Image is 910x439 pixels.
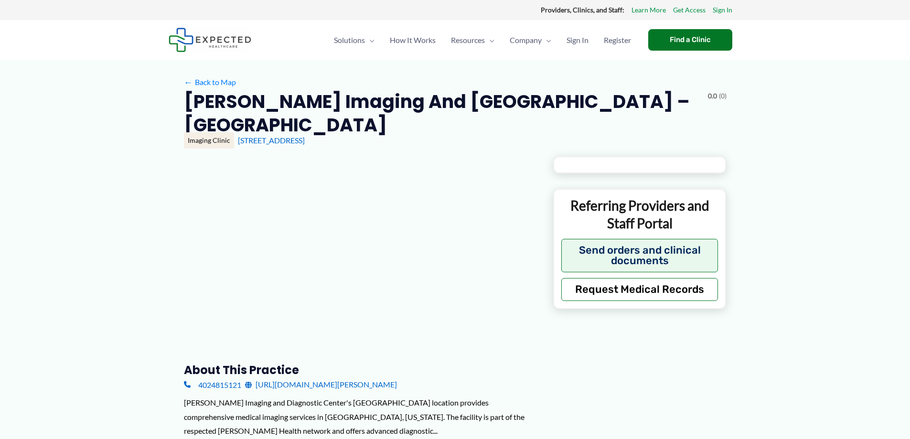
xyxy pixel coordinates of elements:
[184,363,538,377] h3: About this practice
[648,29,732,51] a: Find a Clinic
[561,197,718,232] p: Referring Providers and Staff Portal
[559,23,596,57] a: Sign In
[561,239,718,272] button: Send orders and clinical documents
[334,23,365,57] span: Solutions
[184,396,538,438] div: [PERSON_NAME] Imaging and Diagnostic Center's [GEOGRAPHIC_DATA] location provides comprehensive m...
[673,4,706,16] a: Get Access
[561,278,718,301] button: Request Medical Records
[184,75,236,89] a: ←Back to Map
[184,90,700,137] h2: [PERSON_NAME] Imaging and [GEOGRAPHIC_DATA] – [GEOGRAPHIC_DATA]
[382,23,443,57] a: How It Works
[326,23,382,57] a: SolutionsMenu Toggle
[365,23,375,57] span: Menu Toggle
[326,23,639,57] nav: Primary Site Navigation
[713,4,732,16] a: Sign In
[502,23,559,57] a: CompanyMenu Toggle
[567,23,589,57] span: Sign In
[708,90,717,102] span: 0.0
[632,4,666,16] a: Learn More
[510,23,542,57] span: Company
[542,23,551,57] span: Menu Toggle
[451,23,485,57] span: Resources
[184,132,234,149] div: Imaging Clinic
[604,23,631,57] span: Register
[596,23,639,57] a: Register
[719,90,727,102] span: (0)
[184,77,193,86] span: ←
[443,23,502,57] a: ResourcesMenu Toggle
[245,377,397,392] a: [URL][DOMAIN_NAME][PERSON_NAME]
[485,23,494,57] span: Menu Toggle
[169,28,251,52] img: Expected Healthcare Logo - side, dark font, small
[238,136,305,145] a: [STREET_ADDRESS]
[541,6,624,14] strong: Providers, Clinics, and Staff:
[390,23,436,57] span: How It Works
[184,377,241,392] a: 4024815121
